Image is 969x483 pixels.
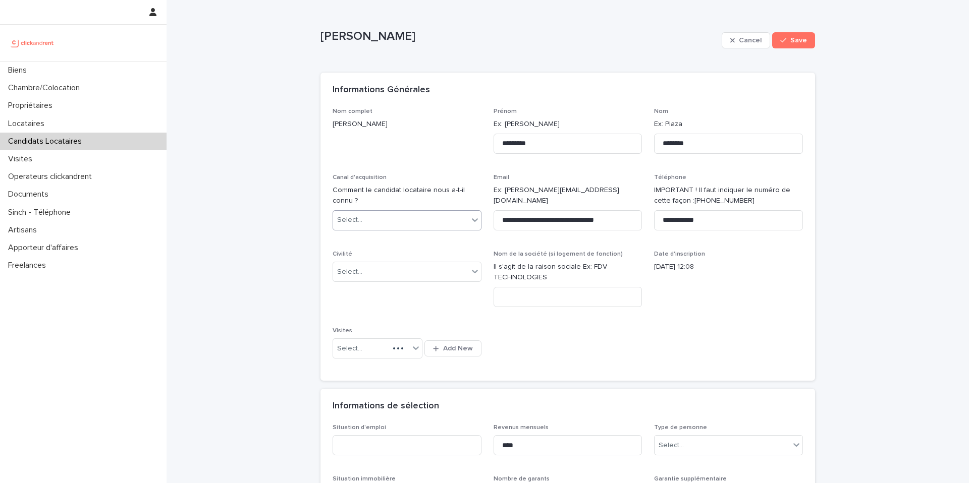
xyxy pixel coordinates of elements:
[654,476,727,482] span: Garantie supplémentaire
[494,108,517,114] span: Prénom
[337,343,362,354] div: Select...
[659,440,684,451] div: Select...
[654,108,668,114] span: Nom
[694,197,755,204] ringoverc2c-number-84e06f14122c: [PHONE_NUMBER]
[494,185,642,206] p: Ex: [PERSON_NAME][EMAIL_ADDRESS][DOMAIN_NAME]
[4,243,86,253] p: Apporteur d'affaires
[494,425,549,431] span: Revenus mensuels
[4,154,40,164] p: Visites
[4,261,54,270] p: Freelances
[8,33,57,53] img: UCB0brd3T0yccxBKYDjQ
[654,262,803,272] p: [DATE] 12:08
[333,174,387,180] span: Canal d'acquisition
[333,108,372,114] span: Nom complet
[4,137,90,146] p: Candidats Locataires
[654,251,705,257] span: Date d'inscription
[494,262,642,283] p: Il s'agit de la raison sociale Ex: FDV TECHNOLOGIES
[654,425,707,431] span: Type de personne
[333,119,481,130] p: [PERSON_NAME]
[494,174,509,180] span: Email
[694,197,755,204] ringoverc2c-84e06f14122c: Call with Ringover
[4,101,61,110] p: Propriétaires
[320,29,718,44] p: [PERSON_NAME]
[4,208,79,217] p: Sinch - Téléphone
[654,119,803,130] p: Ex: Plaza
[337,215,362,225] div: Select...
[4,190,57,199] p: Documents
[722,32,770,48] button: Cancel
[494,251,623,257] span: Nom de la société (si logement de fonction)
[443,345,473,352] span: Add New
[772,32,815,48] button: Save
[4,83,88,93] p: Chambre/Colocation
[333,425,386,431] span: Situation d'emploi
[4,66,35,75] p: Biens
[333,328,352,334] span: Visites
[333,401,439,412] h2: Informations de sélection
[333,185,481,206] p: Comment le candidat locataire nous a-t-il connu ?
[333,476,396,482] span: Situation immobilière
[4,225,45,235] p: Artisans
[4,172,100,182] p: Operateurs clickandrent
[424,340,481,356] button: Add New
[333,251,352,257] span: Civilité
[4,119,52,129] p: Locataires
[739,37,762,44] span: Cancel
[494,476,550,482] span: Nombre de garants
[654,174,686,180] span: Téléphone
[790,37,807,44] span: Save
[337,267,362,277] div: Select...
[654,187,790,204] ringover-84e06f14122c: IMPORTANT ! Il faut indiquer le numéro de cette façon :
[494,119,642,130] p: Ex: [PERSON_NAME]
[333,85,430,96] h2: Informations Générales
